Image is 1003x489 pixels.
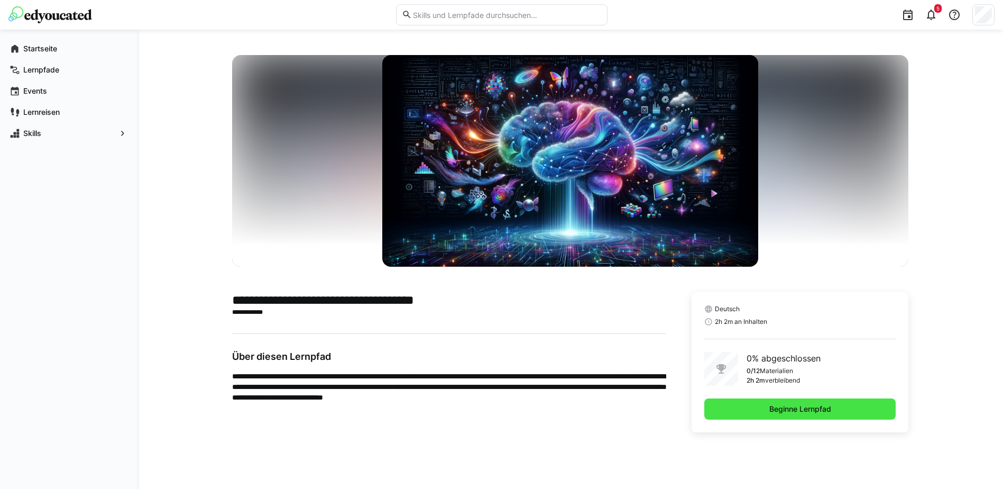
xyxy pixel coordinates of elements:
span: Deutsch [715,305,740,313]
p: Materialien [760,367,793,375]
span: Beginne Lernpfad [768,404,833,414]
p: verbleibend [765,376,800,385]
input: Skills und Lernpfade durchsuchen… [412,10,601,20]
p: 0/12 [747,367,760,375]
p: 0% abgeschlossen [747,352,821,365]
h3: Über diesen Lernpfad [232,351,666,363]
p: 2h 2m [747,376,765,385]
span: 5 [936,5,940,12]
span: 2h 2m an Inhalten [715,318,767,326]
button: Beginne Lernpfad [704,399,896,420]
